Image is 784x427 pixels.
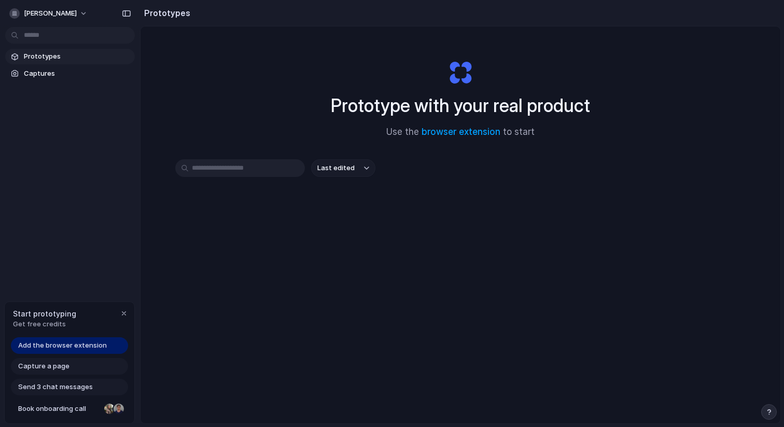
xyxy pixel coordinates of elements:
h2: Prototypes [140,7,190,19]
button: Last edited [311,159,375,177]
span: Prototypes [24,51,131,62]
a: Captures [5,66,135,81]
a: Book onboarding call [11,401,128,417]
h1: Prototype with your real product [331,92,590,119]
span: Captures [24,68,131,79]
button: [PERSON_NAME] [5,5,93,22]
span: [PERSON_NAME] [24,8,77,19]
a: Prototypes [5,49,135,64]
div: Nicole Kubica [103,403,116,415]
span: Capture a page [18,361,69,371]
a: browser extension [422,127,500,137]
div: Christian Iacullo [113,403,125,415]
span: Book onboarding call [18,404,100,414]
span: Start prototyping [13,308,76,319]
span: Last edited [317,163,355,173]
span: Use the to start [386,126,535,139]
span: Send 3 chat messages [18,382,93,392]
span: Add the browser extension [18,340,107,351]
span: Get free credits [13,319,76,329]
